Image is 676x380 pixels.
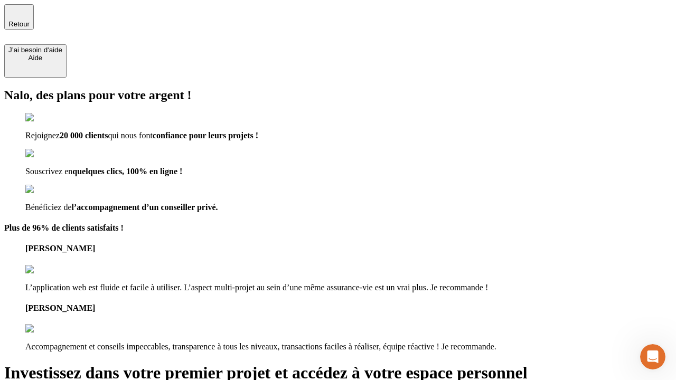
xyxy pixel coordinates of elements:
span: Rejoignez [25,131,60,140]
span: quelques clics, 100% en ligne ! [72,167,182,176]
img: reviews stars [25,324,78,334]
div: J’ai besoin d'aide [8,46,62,54]
h4: [PERSON_NAME] [25,303,672,313]
h4: Plus de 96% de clients satisfaits ! [4,223,672,233]
span: l’accompagnement d’un conseiller privé. [72,203,218,212]
span: confiance pour leurs projets ! [153,131,258,140]
span: 20 000 clients [60,131,108,140]
iframe: Intercom live chat [640,344,665,369]
span: qui nous font [108,131,152,140]
h4: [PERSON_NAME] [25,244,672,253]
span: Souscrivez en [25,167,72,176]
p: L’application web est fluide et facile à utiliser. L’aspect multi-projet au sein d’une même assur... [25,283,672,292]
button: Retour [4,4,34,30]
span: Retour [8,20,30,28]
img: checkmark [25,149,71,158]
img: checkmark [25,113,71,122]
h2: Nalo, des plans pour votre argent ! [4,88,672,102]
button: J’ai besoin d'aideAide [4,44,67,78]
p: Accompagnement et conseils impeccables, transparence à tous les niveaux, transactions faciles à r... [25,342,672,351]
img: reviews stars [25,265,78,274]
img: checkmark [25,185,71,194]
div: Aide [8,54,62,62]
span: Bénéficiez de [25,203,72,212]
